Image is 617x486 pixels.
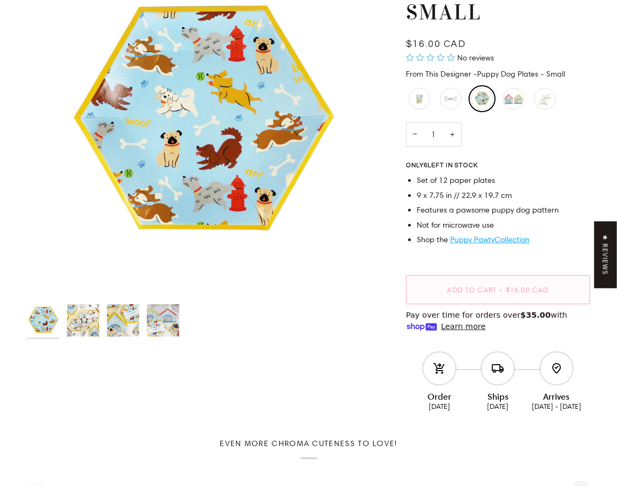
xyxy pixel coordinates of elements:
div: Ships [469,387,527,402]
input: Quantity [406,122,462,147]
div: Click to open Judge.me floating reviews tab [594,221,617,288]
li: Features a pawsome puppy dog pattern [417,204,590,216]
li: Puppy Dog Cups [406,85,433,112]
img: Puppy Dog Plates - Small [147,304,179,337]
span: - [473,69,477,79]
div: Arrives [527,387,586,402]
li: Not for microwave use [417,220,590,231]
button: Decrease quantity [406,122,423,147]
li: Set of 12 paper plates [417,175,590,187]
span: From This Designer [406,69,471,79]
img: Puppy Dog Plates - Small [67,304,99,337]
li: Puppy Dog Plates - Small [469,85,496,112]
li: Puppy Dog Bone Balloons [531,85,558,112]
li: Shop the [417,234,590,246]
span: Puppy Dog Plates - Small [473,69,565,79]
span: $16.00 CAD [506,285,549,294]
div: Order [410,387,469,402]
button: Increase quantity [443,122,462,147]
span: Add to Cart [447,285,497,294]
ab-date-text: [DATE] [487,402,508,410]
span: $16.00 CAD [406,39,466,49]
a: Puppy Pawty [450,235,494,244]
button: Add to Cart [406,275,590,304]
ab-date-text: [DATE] - [DATE] [532,402,581,410]
h2: Even more Chroma cuteness to love! [27,439,590,459]
li: Puppy Doghouse Plates [500,85,527,112]
span: Only left in stock [406,162,483,169]
span: • [497,285,506,294]
a: Collection [494,235,530,244]
img: Puppy Dog Plates - Small [107,304,139,337]
li: Puppy Bone Woof Napkins [437,85,464,112]
span: No reviews [457,53,494,63]
ab-date-text: [DATE] [429,402,450,410]
img: Puppy Dog Plates - Small [27,304,59,337]
li: 9 x 7.75 in // 22.9 x 19.7 cm [417,190,590,202]
span: 6 [424,162,428,168]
